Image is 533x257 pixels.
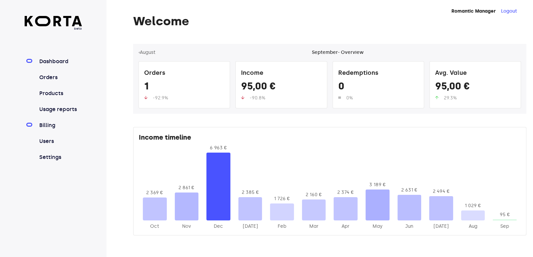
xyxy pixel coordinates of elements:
div: 2025-Aug [461,223,485,230]
div: 95,00 € [241,80,321,95]
div: Income timeline [139,133,521,145]
div: 2 494 € [429,188,453,195]
a: Usage reports [38,105,82,113]
img: up [144,96,147,99]
div: 2024-Nov [175,223,199,230]
div: 1 029 € [461,202,485,209]
span: -90.8% [250,95,265,101]
img: up [435,96,438,99]
div: 2025-Sep [493,223,517,230]
div: Redemptions [338,67,418,80]
div: 0 [338,80,418,95]
div: September - Overview [312,49,364,56]
div: 1 726 € [270,195,294,202]
div: 2024-Dec [206,223,230,230]
button: ‹August [138,49,155,56]
span: beta [25,26,82,31]
div: 2025-Jan [238,223,262,230]
div: 2 374 € [334,189,358,196]
div: 2024-Oct [143,223,167,230]
a: beta [25,16,82,31]
span: 29.3% [444,95,457,101]
a: Billing [38,121,82,129]
div: Orders [144,67,224,80]
a: Settings [38,153,82,161]
div: 2 631 € [398,187,421,193]
a: Dashboard [38,58,82,65]
div: 2 369 € [143,190,167,196]
span: 0% [346,95,353,101]
div: 2 861 € [175,185,199,191]
img: up [338,96,341,99]
img: up [241,96,244,99]
div: 95,00 € [435,80,515,95]
div: 95 € [493,211,517,218]
div: Income [241,67,321,80]
div: 2025-Jul [429,223,453,230]
div: 2025-Apr [334,223,358,230]
h1: Welcome [133,15,526,28]
div: 3 189 € [366,182,390,188]
a: Products [38,89,82,97]
div: 2025-Jun [398,223,421,230]
div: 2 160 € [302,192,326,198]
a: Orders [38,73,82,81]
span: -92.9% [153,95,168,101]
div: Avg. Value [435,67,515,80]
div: 2025-May [366,223,390,230]
button: Logout [501,8,517,15]
div: 1 [144,80,224,95]
div: 6 963 € [206,145,230,151]
strong: Romantic Manager [451,8,496,14]
div: 2025-Mar [302,223,326,230]
div: 2 385 € [238,189,262,196]
div: 2025-Feb [270,223,294,230]
img: Korta [25,16,82,26]
a: Users [38,137,82,145]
